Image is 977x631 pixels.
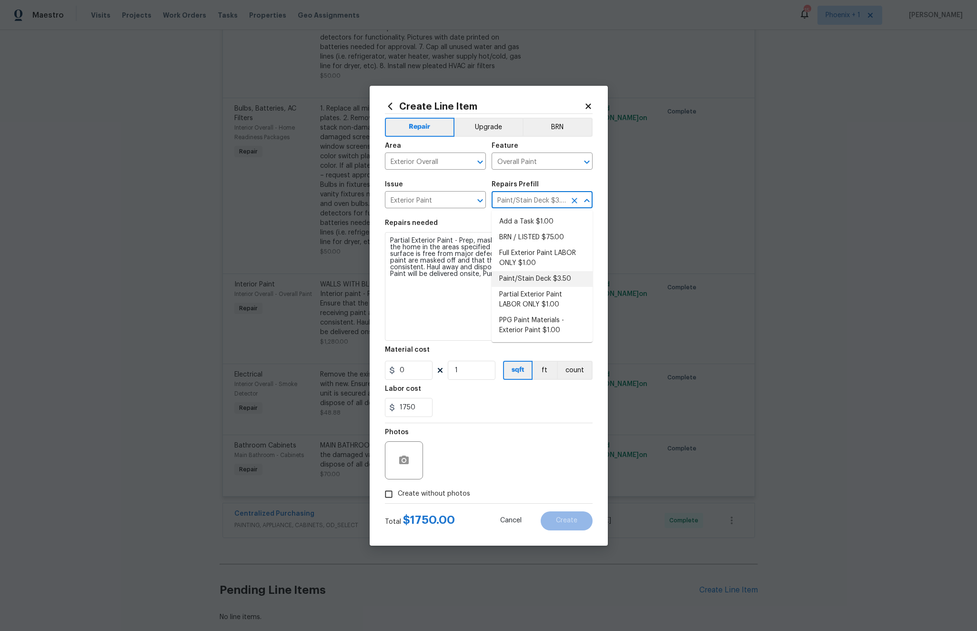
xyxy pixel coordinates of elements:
[398,489,470,499] span: Create without photos
[403,514,455,526] span: $ 1750.00
[580,194,594,207] button: Close
[492,214,593,230] li: Add a Task $1.00
[568,194,581,207] button: Clear
[385,142,401,149] h5: Area
[385,181,403,188] h5: Issue
[503,361,533,380] button: sqft
[385,118,455,137] button: Repair
[385,232,588,341] textarea: Prep, mask and paint/stain the exterior wood deck (PM to approve of the color). Ensure that the s...
[556,517,577,524] span: Create
[492,245,593,271] li: Full Exterior Paint LABOR ONLY $1.00
[385,429,409,436] h5: Photos
[492,230,593,245] li: BRN / LISTED $75.00
[485,511,537,530] button: Cancel
[385,386,421,392] h5: Labor cost
[385,220,438,226] h5: Repairs needed
[500,517,522,524] span: Cancel
[473,194,487,207] button: Open
[492,142,518,149] h5: Feature
[385,515,455,527] div: Total
[523,118,593,137] button: BRN
[492,181,539,188] h5: Repairs Prefill
[454,118,523,137] button: Upgrade
[557,361,593,380] button: count
[533,361,557,380] button: ft
[492,271,593,287] li: Paint/Stain Deck $3.50
[492,313,593,338] li: PPG Paint Materials - Exterior Paint $1.00
[580,155,594,169] button: Open
[473,155,487,169] button: Open
[541,511,593,530] button: Create
[385,346,430,353] h5: Material cost
[492,287,593,313] li: Partial Exterior Paint LABOR ONLY $1.00
[385,101,584,112] h2: Create Line Item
